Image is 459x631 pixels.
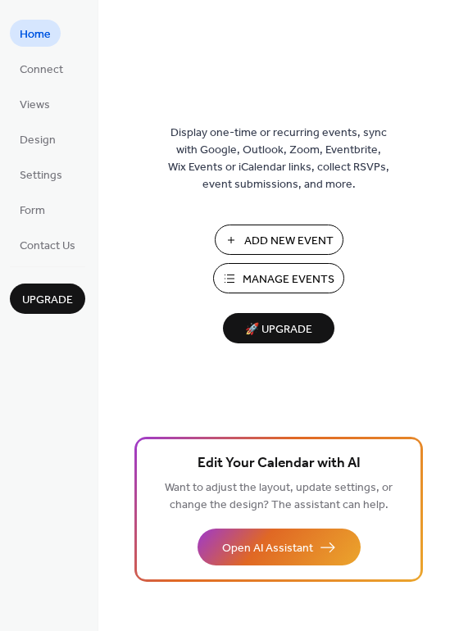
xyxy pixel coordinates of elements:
[10,55,73,82] a: Connect
[244,233,334,250] span: Add New Event
[213,263,344,293] button: Manage Events
[198,452,361,475] span: Edit Your Calendar with AI
[20,132,56,149] span: Design
[20,97,50,114] span: Views
[20,202,45,220] span: Form
[10,125,66,152] a: Design
[20,167,62,184] span: Settings
[198,529,361,565] button: Open AI Assistant
[243,271,334,288] span: Manage Events
[10,20,61,47] a: Home
[10,90,60,117] a: Views
[223,313,334,343] button: 🚀 Upgrade
[168,125,389,193] span: Display one-time or recurring events, sync with Google, Outlook, Zoom, Eventbrite, Wix Events or ...
[10,231,85,258] a: Contact Us
[215,225,343,255] button: Add New Event
[10,284,85,314] button: Upgrade
[10,161,72,188] a: Settings
[10,196,55,223] a: Form
[20,61,63,79] span: Connect
[20,26,51,43] span: Home
[233,319,325,341] span: 🚀 Upgrade
[22,292,73,309] span: Upgrade
[20,238,75,255] span: Contact Us
[165,477,393,516] span: Want to adjust the layout, update settings, or change the design? The assistant can help.
[222,540,313,557] span: Open AI Assistant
